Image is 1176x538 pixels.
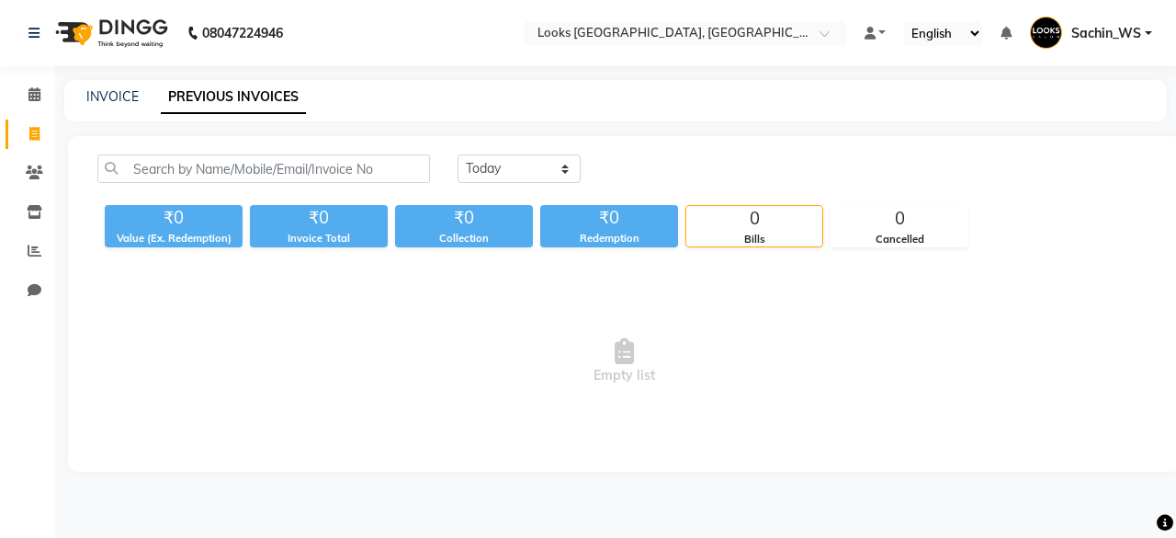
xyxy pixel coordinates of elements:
div: Bills [686,232,822,247]
div: 0 [831,206,967,232]
div: Redemption [540,231,678,246]
div: Collection [395,231,533,246]
img: logo [47,7,173,59]
img: Sachin_WS [1030,17,1062,49]
input: Search by Name/Mobile/Email/Invoice No [97,155,430,183]
a: PREVIOUS INVOICES [161,81,306,114]
div: Invoice Total [250,231,388,246]
div: ₹0 [540,205,678,231]
div: Cancelled [831,232,967,247]
div: ₹0 [395,205,533,231]
b: 08047224946 [202,7,283,59]
div: ₹0 [105,205,243,231]
div: ₹0 [250,205,388,231]
div: Value (Ex. Redemption) [105,231,243,246]
div: 0 [686,206,822,232]
span: Sachin_WS [1071,24,1141,43]
span: Empty list [97,269,1151,453]
a: INVOICE [86,88,139,105]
